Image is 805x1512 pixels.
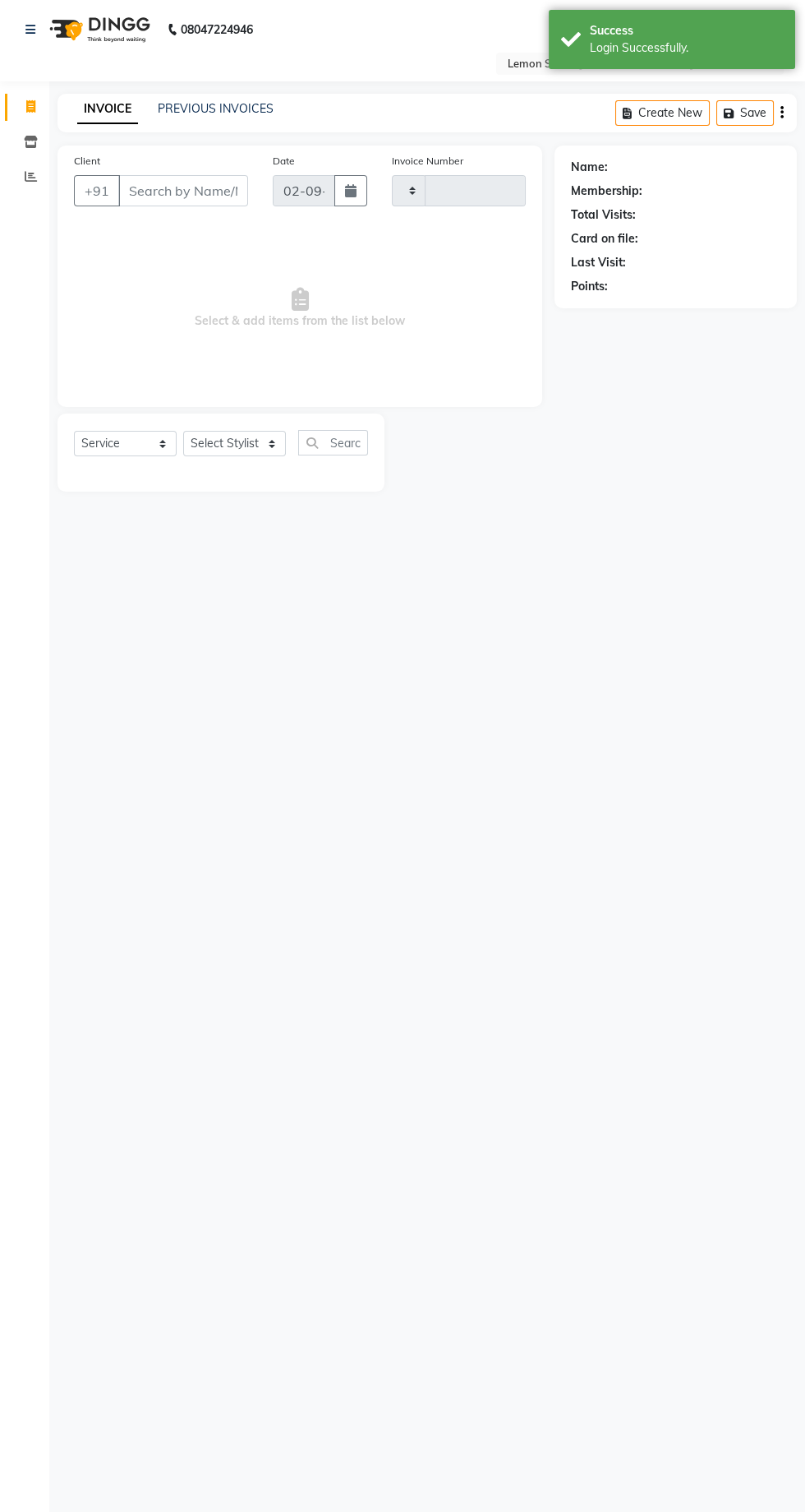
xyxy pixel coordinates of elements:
[74,154,100,169] label: Client
[615,100,710,126] button: Create New
[42,7,154,53] img: logo
[77,95,138,124] a: INVOICE
[590,22,783,39] div: Success
[571,183,642,200] div: Membership:
[571,206,636,224] div: Total Visits:
[74,175,120,206] button: +91
[298,430,368,455] input: Search or Scan
[716,100,774,126] button: Save
[571,159,608,176] div: Name:
[158,101,274,116] a: PREVIOUS INVOICES
[118,175,248,206] input: Search by Name/Mobile/Email/Code
[181,7,253,53] b: 08047224946
[571,230,638,247] div: Card on file:
[590,39,783,57] div: Login Successfully.
[74,226,526,391] span: Select & add items from the list below
[273,154,295,169] label: Date
[392,154,463,169] label: Invoice Number
[571,278,608,295] div: Points:
[571,254,626,271] div: Last Visit:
